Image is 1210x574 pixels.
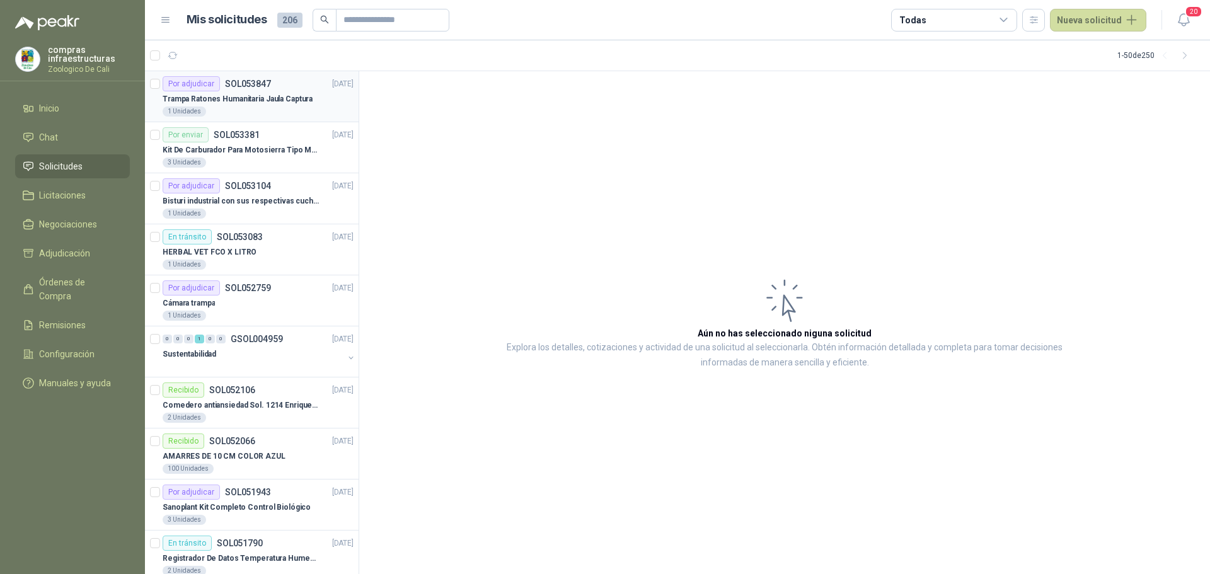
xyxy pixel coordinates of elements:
p: [DATE] [332,384,354,396]
div: 0 [216,335,226,343]
div: 3 Unidades [163,158,206,168]
span: Órdenes de Compra [39,275,118,303]
div: Por enviar [163,127,209,142]
span: Solicitudes [39,159,83,173]
p: SOL053847 [225,79,271,88]
a: Inicio [15,96,130,120]
h1: Mis solicitudes [187,11,267,29]
p: GSOL004959 [231,335,283,343]
p: AMARRES DE 10 CM COLOR AZUL [163,451,285,462]
div: Por adjudicar [163,485,220,500]
a: Por adjudicarSOL053847[DATE] Trampa Ratones Humanitaria Jaula Captura1 Unidades [145,71,359,122]
span: 20 [1185,6,1202,18]
p: SOL053104 [225,181,271,190]
a: Solicitudes [15,154,130,178]
p: HERBAL VET FCO X LITRO [163,246,256,258]
p: [DATE] [332,231,354,243]
p: Explora los detalles, cotizaciones y actividad de una solicitud al seleccionarla. Obtén informaci... [485,340,1084,370]
a: Remisiones [15,313,130,337]
a: Por adjudicarSOL051943[DATE] Sanoplant Kit Completo Control Biológico3 Unidades [145,479,359,531]
div: Por adjudicar [163,280,220,296]
a: En tránsitoSOL053083[DATE] HERBAL VET FCO X LITRO1 Unidades [145,224,359,275]
div: 2 Unidades [163,413,206,423]
h3: Aún no has seleccionado niguna solicitud [698,326,872,340]
span: Licitaciones [39,188,86,202]
div: Por adjudicar [163,178,220,193]
div: Por adjudicar [163,76,220,91]
p: [DATE] [332,180,354,192]
div: 1 Unidades [163,106,206,117]
div: 0 [173,335,183,343]
a: Chat [15,125,130,149]
span: Inicio [39,101,59,115]
a: Por adjudicarSOL053104[DATE] Bisturi industrial con sus respectivas cuchillas segun muestra1 Unid... [145,173,359,224]
div: 1 Unidades [163,260,206,270]
img: Logo peakr [15,15,79,30]
div: Recibido [163,433,204,449]
p: SOL053381 [214,130,260,139]
div: Todas [899,13,926,27]
div: 1 Unidades [163,209,206,219]
div: 1 - 50 de 250 [1117,45,1195,66]
span: Configuración [39,347,95,361]
div: Recibido [163,382,204,398]
p: SOL052759 [225,284,271,292]
p: SOL052106 [209,386,255,394]
div: 100 Unidades [163,464,214,474]
p: compras infraestructuras [48,45,130,63]
button: Nueva solicitud [1050,9,1146,32]
a: Licitaciones [15,183,130,207]
div: En tránsito [163,229,212,244]
span: Remisiones [39,318,86,332]
p: Cámara trampa [163,297,215,309]
span: Chat [39,130,58,144]
a: Manuales y ayuda [15,371,130,395]
a: Órdenes de Compra [15,270,130,308]
span: Negociaciones [39,217,97,231]
a: Por enviarSOL053381[DATE] Kit De Carburador Para Motosierra Tipo M250 - Zama3 Unidades [145,122,359,173]
div: 1 [195,335,204,343]
p: [DATE] [332,435,354,447]
p: SOL052066 [209,437,255,445]
span: search [320,15,329,24]
p: [DATE] [332,282,354,294]
a: RecibidoSOL052106[DATE] Comedero antiansiedad Sol. 1214 Enriquecimiento2 Unidades [145,377,359,428]
div: 1 Unidades [163,311,206,321]
span: Adjudicación [39,246,90,260]
p: [DATE] [332,129,354,141]
p: Zoologico De Cali [48,66,130,73]
p: Comedero antiansiedad Sol. 1214 Enriquecimiento [163,399,320,411]
button: 20 [1172,9,1195,32]
p: SOL053083 [217,232,263,241]
a: Adjudicación [15,241,130,265]
p: SOL051790 [217,539,263,548]
p: [DATE] [332,78,354,90]
p: Sanoplant Kit Completo Control Biológico [163,502,311,514]
p: Trampa Ratones Humanitaria Jaula Captura [163,93,313,105]
div: 0 [163,335,172,343]
p: [DATE] [332,537,354,549]
div: 0 [205,335,215,343]
div: 0 [184,335,193,343]
p: Bisturi industrial con sus respectivas cuchillas segun muestra [163,195,320,207]
p: SOL051943 [225,488,271,497]
img: Company Logo [16,47,40,71]
a: Por adjudicarSOL052759[DATE] Cámara trampa1 Unidades [145,275,359,326]
a: RecibidoSOL052066[DATE] AMARRES DE 10 CM COLOR AZUL100 Unidades [145,428,359,479]
p: [DATE] [332,486,354,498]
span: Manuales y ayuda [39,376,111,390]
a: 0 0 0 1 0 0 GSOL004959[DATE] Sustentabilidad [163,331,356,372]
p: Registrador De Datos Temperatura Humedad Usb 32.000 Registro [163,553,320,565]
div: 3 Unidades [163,515,206,525]
span: 206 [277,13,302,28]
p: Sustentabilidad [163,348,216,360]
p: [DATE] [332,333,354,345]
a: Negociaciones [15,212,130,236]
p: Kit De Carburador Para Motosierra Tipo M250 - Zama [163,144,320,156]
div: En tránsito [163,536,212,551]
a: Configuración [15,342,130,366]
